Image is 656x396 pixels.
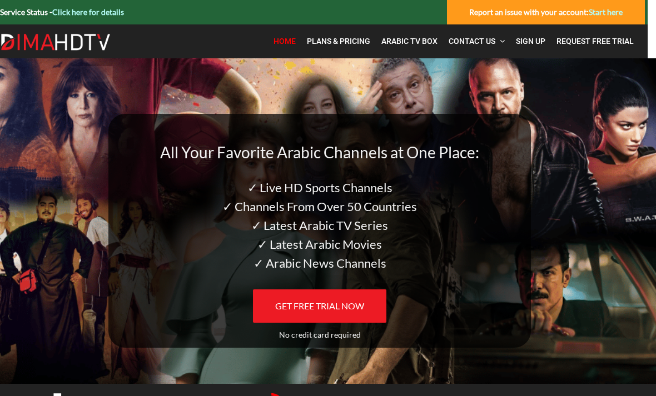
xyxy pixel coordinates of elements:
span: Arabic TV Box [381,37,438,46]
span: No credit card required [279,330,361,339]
span: Home [274,37,296,46]
strong: Report an issue with your account: [469,7,623,17]
span: Contact Us [449,37,495,46]
a: Home [268,30,301,53]
span: ✓ Latest Arabic Movies [257,237,382,252]
span: Request Free Trial [556,37,634,46]
span: ✓ Channels From Over 50 Countries [222,199,417,214]
a: Click here for details [52,7,124,17]
a: GET FREE TRIAL NOW [253,289,386,323]
span: GET FREE TRIAL NOW [275,300,364,311]
span: All Your Favorite Arabic Channels at One Place: [160,143,479,162]
span: ✓ Arabic News Channels [254,255,386,270]
a: Arabic TV Box [376,30,443,53]
a: Plans & Pricing [301,30,376,53]
span: Sign Up [516,37,545,46]
a: Sign Up [510,30,551,53]
a: Request Free Trial [551,30,639,53]
a: Contact Us [443,30,510,53]
span: Plans & Pricing [307,37,370,46]
span: ✓ Latest Arabic TV Series [251,218,388,233]
span: ✓ Live HD Sports Channels [247,180,392,195]
a: Start here [589,7,623,17]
